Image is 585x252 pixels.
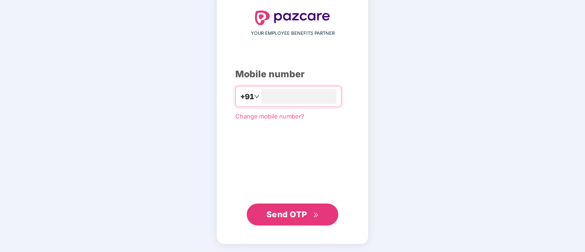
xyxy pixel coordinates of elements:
[247,204,338,225] button: Send OTPdouble-right
[235,113,304,120] a: Change mobile number?
[254,94,260,99] span: down
[240,91,254,102] span: +91
[235,67,350,81] div: Mobile number
[251,30,335,37] span: YOUR EMPLOYEE BENEFITS PARTNER
[266,209,307,219] span: Send OTP
[313,212,319,218] span: double-right
[255,11,330,25] img: logo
